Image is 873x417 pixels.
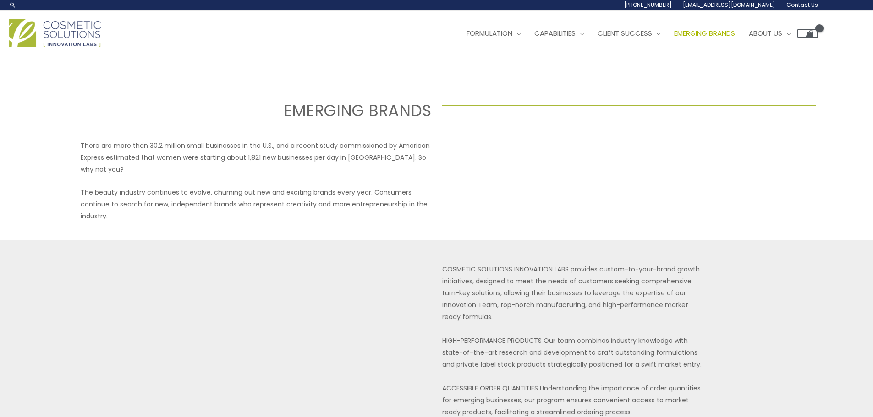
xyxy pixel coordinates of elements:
span: [PHONE_NUMBER] [624,1,672,9]
a: Emerging Brands [667,20,742,47]
span: Emerging Brands [674,28,735,38]
span: Contact Us [786,1,818,9]
span: [EMAIL_ADDRESS][DOMAIN_NAME] [683,1,775,9]
span: Formulation [467,28,512,38]
span: Capabilities [534,28,576,38]
a: Search icon link [9,1,16,9]
a: View Shopping Cart, empty [797,29,818,38]
span: Client Success [598,28,652,38]
nav: Site Navigation [453,20,818,47]
h2: EMERGING BRANDS [57,100,431,121]
p: There are more than 30.2 million small businesses in the U.S., and a recent study commissioned by... [81,140,431,175]
a: Capabilities [527,20,591,47]
img: Cosmetic Solutions Logo [9,19,101,47]
a: Formulation [460,20,527,47]
a: Client Success [591,20,667,47]
span: About Us [749,28,782,38]
a: About Us [742,20,797,47]
p: The beauty industry continues to evolve, churning out new and exciting brands every year. Consume... [81,186,431,222]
